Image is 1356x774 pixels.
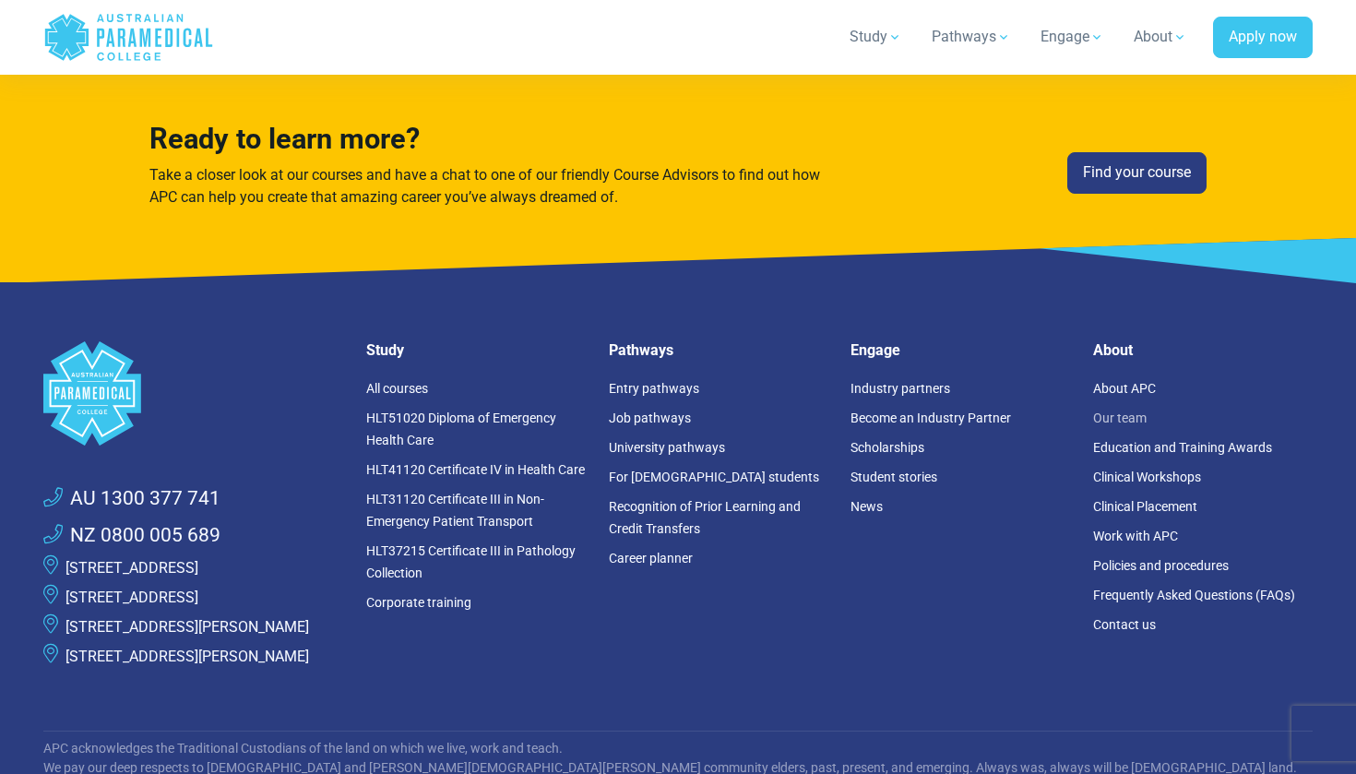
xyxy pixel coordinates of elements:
a: Find your course [1067,152,1207,195]
a: Frequently Asked Questions (FAQs) [1093,588,1295,602]
a: Industry partners [850,381,950,396]
a: HLT37215 Certificate III in Pathology Collection [366,543,576,580]
h5: Study [366,341,587,359]
a: Policies and procedures [1093,558,1229,573]
a: All courses [366,381,428,396]
a: HLT51020 Diploma of Emergency Health Care [366,411,556,447]
a: Entry pathways [609,381,699,396]
a: NZ 0800 005 689 [43,521,220,551]
a: Contact us [1093,617,1156,632]
h5: Pathways [609,341,829,359]
a: About APC [1093,381,1156,396]
a: Become an Industry Partner [850,411,1011,425]
a: AU 1300 377 741 [43,484,220,514]
a: Student stories [850,470,937,484]
a: University pathways [609,440,725,455]
a: HLT31120 Certificate III in Non-Emergency Patient Transport [366,492,544,529]
a: Job pathways [609,411,691,425]
h5: About [1093,341,1314,359]
a: [STREET_ADDRESS][PERSON_NAME] [65,618,309,636]
a: About [1123,11,1198,63]
a: Education and Training Awards [1093,440,1272,455]
h5: Engage [850,341,1071,359]
a: Study [839,11,913,63]
a: Pathways [921,11,1022,63]
a: Australian Paramedical College [43,7,214,67]
a: [STREET_ADDRESS] [65,589,198,606]
p: Take a closer look at our courses and have a chat to one of our friendly Course Advisors to find ... [149,164,847,208]
a: Recognition of Prior Learning and Credit Transfers [609,499,801,536]
a: Work with APC [1093,529,1178,543]
a: Engage [1029,11,1115,63]
a: Space [43,341,344,446]
a: Career planner [609,551,693,566]
a: Apply now [1213,17,1313,59]
a: Corporate training [366,595,471,610]
a: Scholarships [850,440,924,455]
a: Our team [1093,411,1147,425]
a: Clinical Placement [1093,499,1197,514]
a: For [DEMOGRAPHIC_DATA] students [609,470,819,484]
a: News [850,499,883,514]
a: [STREET_ADDRESS] [65,559,198,577]
a: Clinical Workshops [1093,470,1201,484]
a: [STREET_ADDRESS][PERSON_NAME] [65,648,309,665]
a: HLT41120 Certificate IV in Health Care [366,462,585,477]
h3: Ready to learn more? [149,123,847,157]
